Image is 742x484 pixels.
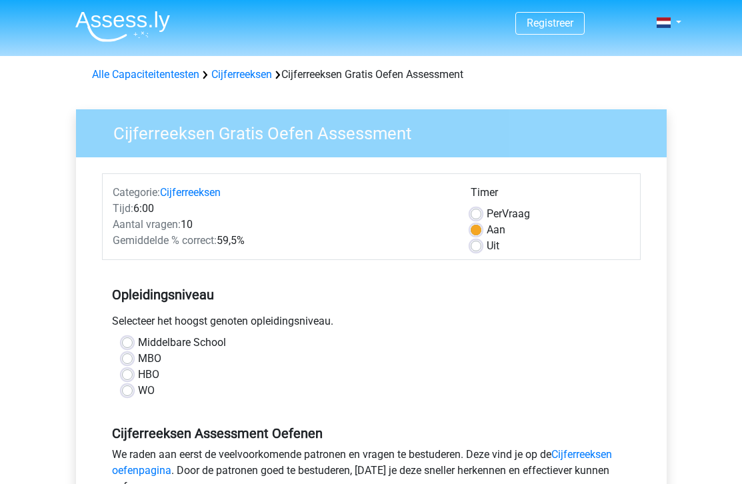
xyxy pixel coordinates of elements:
[103,201,461,217] div: 6:00
[138,351,161,367] label: MBO
[211,68,272,81] a: Cijferreeksen
[103,217,461,233] div: 10
[487,222,505,238] label: Aan
[487,207,502,220] span: Per
[138,383,155,399] label: WO
[160,186,221,199] a: Cijferreeksen
[112,425,631,441] h5: Cijferreeksen Assessment Oefenen
[113,186,160,199] span: Categorie:
[113,218,181,231] span: Aantal vragen:
[138,335,226,351] label: Middelbare School
[97,118,657,144] h3: Cijferreeksen Gratis Oefen Assessment
[471,185,630,206] div: Timer
[113,234,217,247] span: Gemiddelde % correct:
[102,313,641,335] div: Selecteer het hoogst genoten opleidingsniveau.
[112,281,631,308] h5: Opleidingsniveau
[75,11,170,42] img: Assessly
[138,367,159,383] label: HBO
[87,67,656,83] div: Cijferreeksen Gratis Oefen Assessment
[527,17,573,29] a: Registreer
[92,68,199,81] a: Alle Capaciteitentesten
[113,202,133,215] span: Tijd:
[103,233,461,249] div: 59,5%
[487,238,499,254] label: Uit
[487,206,530,222] label: Vraag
